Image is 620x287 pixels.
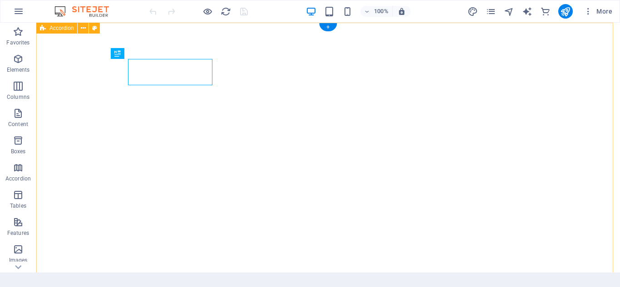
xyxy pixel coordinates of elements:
p: Columns [7,93,30,101]
button: 100% [360,6,393,17]
span: Accordion [49,25,74,31]
button: reload [220,6,231,17]
p: Elements [7,66,30,73]
p: Favorites [6,39,30,46]
i: AI Writer [522,6,532,17]
div: + [319,23,337,31]
button: More [580,4,616,19]
i: Commerce [540,6,551,17]
button: design [467,6,478,17]
button: Click here to leave preview mode and continue editing [202,6,213,17]
h6: 100% [374,6,389,17]
i: Pages (Ctrl+Alt+S) [486,6,496,17]
i: On resize automatically adjust zoom level to fit chosen device. [398,7,406,15]
button: navigator [504,6,515,17]
i: Publish [560,6,571,17]
button: commerce [540,6,551,17]
p: Accordion [5,175,31,182]
button: text_generator [522,6,533,17]
i: Navigator [504,6,514,17]
img: Editor Logo [52,6,120,17]
i: Reload page [221,6,231,17]
i: Design (Ctrl+Alt+Y) [467,6,478,17]
p: Tables [10,202,26,209]
button: pages [486,6,497,17]
span: More [584,7,612,16]
p: Content [8,121,28,128]
button: publish [558,4,573,19]
p: Images [9,257,28,264]
p: Features [7,229,29,237]
p: Boxes [11,148,26,155]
